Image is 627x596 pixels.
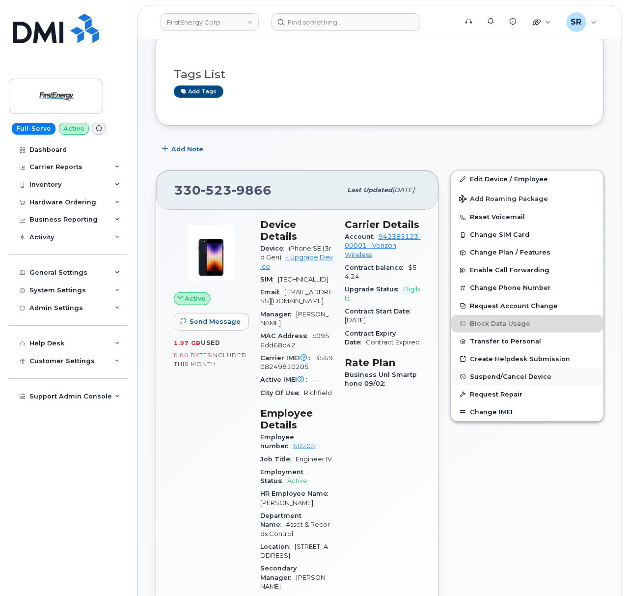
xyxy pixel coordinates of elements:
[278,276,328,283] span: [TECHNICAL_ID]
[260,433,294,450] span: Employee number
[260,574,328,590] span: [PERSON_NAME]
[451,279,603,297] button: Change Phone Number
[345,316,366,324] span: [DATE]
[345,357,421,369] h3: Rate Plan
[260,288,332,305] span: [EMAIL_ADDRESS][DOMAIN_NAME]
[260,389,304,397] span: City Of Use
[174,68,586,81] h3: Tags List
[174,183,272,198] span: 330
[459,195,548,204] span: Add Roaming Package
[171,144,203,154] span: Add Note
[260,311,296,318] span: Manager
[185,294,206,303] span: Active
[571,16,582,28] span: SR
[584,553,620,589] iframe: Messenger Launcher
[174,340,201,346] span: 1.97 GB
[260,543,295,550] span: Location
[451,350,603,368] a: Create Helpdesk Submission
[260,245,331,261] span: iPhone SE (3rd Gen)
[260,288,284,296] span: Email
[392,186,414,194] span: [DATE]
[260,332,312,340] span: MAC Address
[345,285,403,293] span: Upgrade Status
[345,264,408,271] span: Contract balance
[156,141,212,158] button: Add Note
[451,386,603,403] button: Request Repair
[345,233,379,240] span: Account
[293,442,315,450] a: 60205
[296,455,332,463] span: Engineer IV
[287,477,307,484] span: Active
[201,183,232,198] span: 523
[451,261,603,279] button: Enable Call Forwarding
[182,224,241,283] img: image20231002-3703462-1angbar.jpeg
[260,376,312,383] span: Active IMEI
[470,249,550,256] span: Change Plan / Features
[260,490,333,497] span: HR Employee Name
[260,332,329,348] span: c0956dd68d42
[260,354,315,362] span: Carrier IMEI
[174,85,223,98] a: Add tags
[260,468,303,484] span: Employment Status
[347,186,392,194] span: Last updated
[260,276,278,283] span: SIM
[260,407,333,431] h3: Employee Details
[161,13,259,31] a: FirstEnergy Corp
[260,254,333,270] a: + Upgrade Device
[560,12,603,32] div: Sebastian Reissig
[272,13,420,31] input: Find something...
[451,333,603,350] button: Transfer to Personal
[201,339,220,346] span: used
[260,499,313,507] span: [PERSON_NAME]
[451,208,603,226] button: Reset Voicemail
[451,315,603,333] button: Block Data Usage
[232,183,272,198] span: 9866
[451,188,603,208] button: Add Roaming Package
[345,308,415,315] span: Contract Start Date
[312,376,319,383] span: —
[345,285,420,302] span: Eligible
[174,313,249,331] button: Send Message
[366,339,420,346] span: Contract Expired
[260,521,330,537] span: Asset & Records Control
[260,245,289,252] span: Device
[260,512,301,528] span: Department Name
[451,170,603,188] a: Edit Device / Employee
[260,219,333,242] h3: Device Details
[345,233,421,258] a: 942385123-00001 - Verizon Wireless
[345,219,421,230] h3: Carrier Details
[260,455,296,463] span: Job Title
[190,317,241,326] span: Send Message
[470,267,549,274] span: Enable Call Forwarding
[526,12,558,32] div: Quicklinks
[174,352,211,359] span: 0.00 Bytes
[451,403,603,421] button: Change IMEI
[304,389,332,397] span: Richfield
[451,297,603,315] button: Request Account Change
[451,244,603,261] button: Change Plan / Features
[451,226,603,244] button: Change SIM Card
[451,368,603,386] button: Suspend/Cancel Device
[345,371,417,387] span: Business Unl Smartphone 09/02
[260,565,297,581] span: Secondary Manager
[345,330,396,346] span: Contract Expiry Date
[470,373,551,380] span: Suspend/Cancel Device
